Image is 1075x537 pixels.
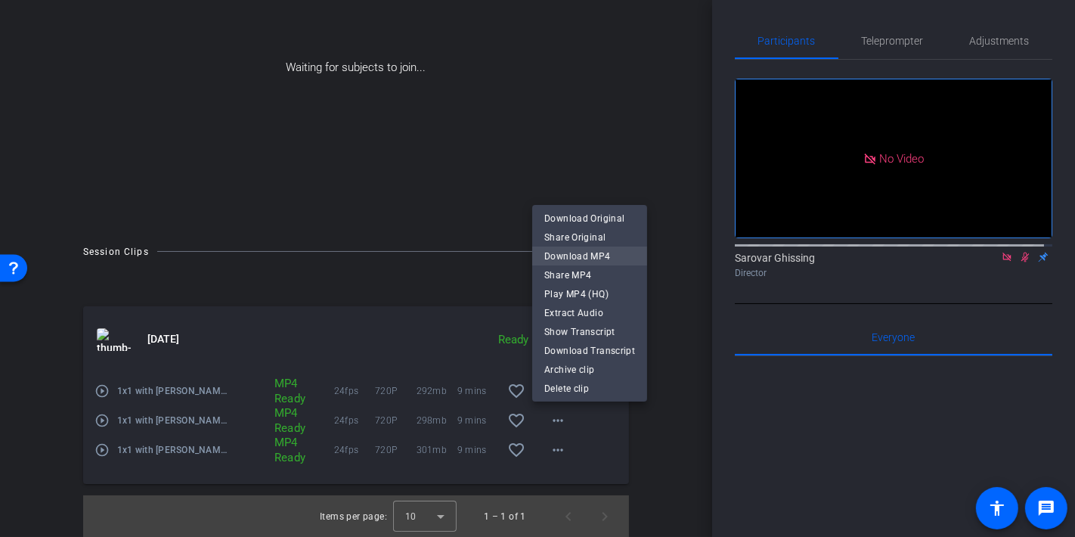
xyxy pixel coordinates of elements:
[544,342,635,360] span: Download Transcript
[544,285,635,303] span: Play MP4 (HQ)
[544,323,635,341] span: Show Transcript
[544,210,635,228] span: Download Original
[544,266,635,284] span: Share MP4
[544,361,635,379] span: Archive clip
[544,380,635,398] span: Delete clip
[544,247,635,265] span: Download MP4
[544,228,635,247] span: Share Original
[544,304,635,322] span: Extract Audio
